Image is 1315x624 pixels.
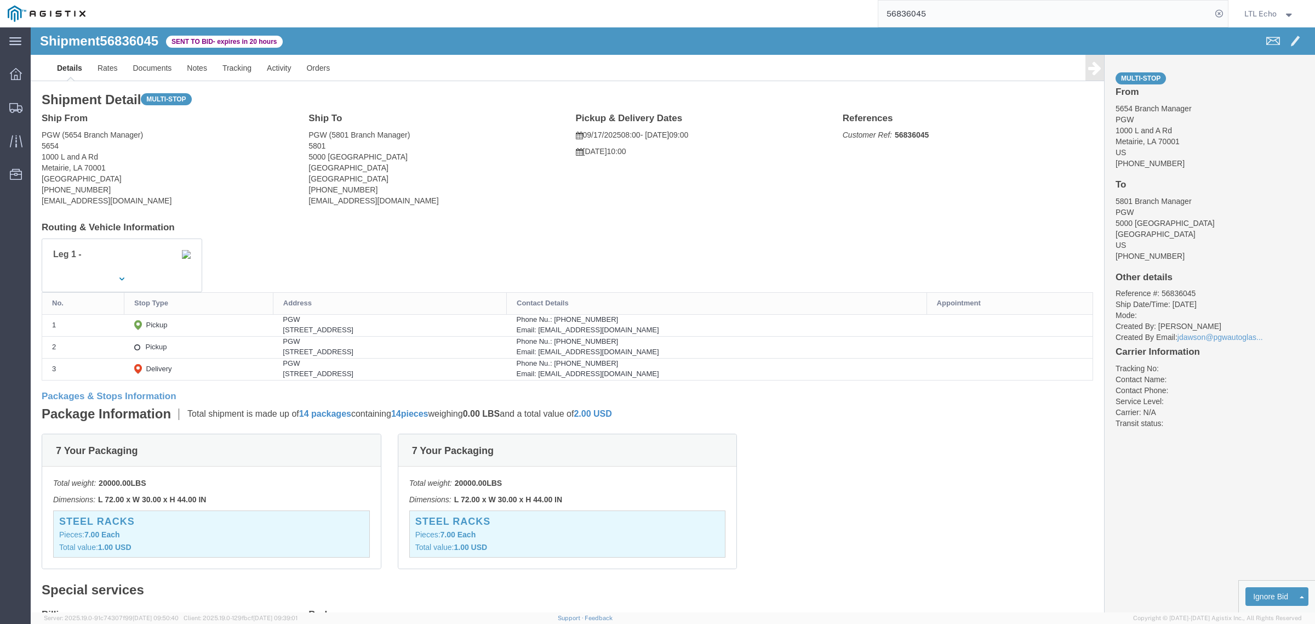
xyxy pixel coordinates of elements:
iframe: FS Legacy Container [31,27,1315,612]
span: Copyright © [DATE]-[DATE] Agistix Inc., All Rights Reserved [1133,614,1302,623]
span: Client: 2025.19.0-129fbcf [184,615,298,621]
span: Server: 2025.19.0-91c74307f99 [44,615,179,621]
span: [DATE] 09:39:01 [253,615,298,621]
span: LTL Echo [1244,8,1277,20]
img: logo [8,5,85,22]
span: [DATE] 09:50:40 [133,615,179,621]
input: Search for shipment number, reference number [878,1,1211,27]
button: LTL Echo [1244,7,1300,20]
a: Support [558,615,585,621]
a: Feedback [585,615,613,621]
